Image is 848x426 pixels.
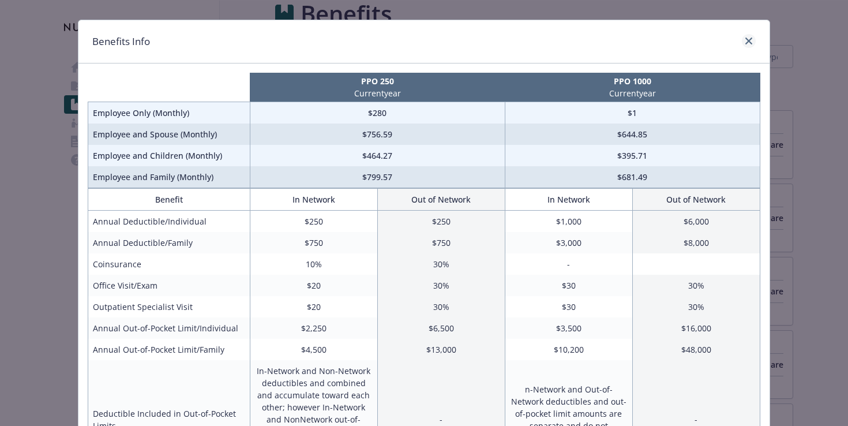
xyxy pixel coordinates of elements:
[505,102,760,124] td: $1
[505,211,632,233] td: $1,000
[250,317,377,339] td: $2,250
[252,75,502,87] p: PPO 250
[88,189,250,211] th: Benefit
[632,275,760,296] td: 30%
[632,339,760,360] td: $48,000
[250,145,505,166] td: $464.27
[505,253,632,275] td: -
[92,34,150,49] h1: Benefits Info
[377,296,505,317] td: 30%
[377,317,505,339] td: $6,500
[632,211,760,233] td: $6,000
[505,232,632,253] td: $3,000
[505,275,632,296] td: $30
[507,75,757,87] p: PPO 1000
[250,102,505,124] td: $280
[250,339,377,360] td: $4,500
[505,296,632,317] td: $30
[377,339,505,360] td: $13,000
[252,87,502,99] p: Current year
[505,166,760,188] td: $681.49
[632,232,760,253] td: $8,000
[250,253,377,275] td: 10%
[250,232,377,253] td: $750
[88,232,250,253] td: Annual Deductible/Family
[88,253,250,275] td: Coinsurance
[505,317,632,339] td: $3,500
[377,211,505,233] td: $250
[505,124,760,145] td: $644.85
[88,317,250,339] td: Annual Out-of-Pocket Limit/Individual
[88,145,250,166] td: Employee and Children (Monthly)
[250,296,377,317] td: $20
[505,189,632,211] th: In Network
[88,275,250,296] td: Office Visit/Exam
[88,124,250,145] td: Employee and Spouse (Monthly)
[507,87,757,99] p: Current year
[88,339,250,360] td: Annual Out-of-Pocket Limit/Family
[377,232,505,253] td: $750
[505,339,632,360] td: $10,200
[377,253,505,275] td: 30%
[88,211,250,233] td: Annual Deductible/Individual
[632,317,760,339] td: $16,000
[377,189,505,211] th: Out of Network
[742,34,756,48] a: close
[88,73,250,102] th: intentionally left blank
[505,145,760,166] td: $395.71
[250,211,377,233] td: $250
[632,189,760,211] th: Out of Network
[377,275,505,296] td: 30%
[632,296,760,317] td: 30%
[88,296,250,317] td: Outpatient Specialist Visit
[88,166,250,188] td: Employee and Family (Monthly)
[250,166,505,188] td: $799.57
[250,124,505,145] td: $756.59
[88,102,250,124] td: Employee Only (Monthly)
[250,189,377,211] th: In Network
[250,275,377,296] td: $20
